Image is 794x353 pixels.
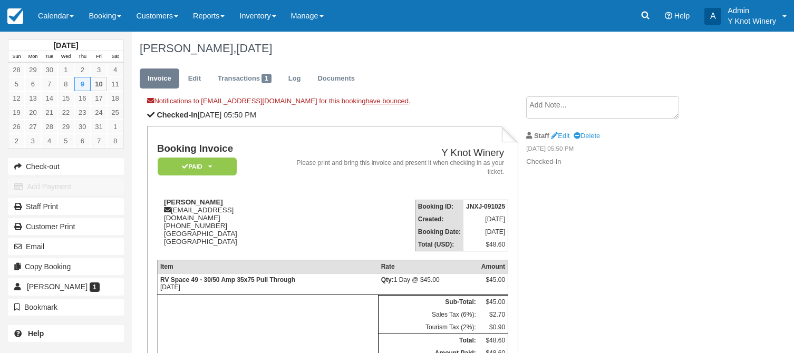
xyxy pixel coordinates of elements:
[74,51,91,63] th: Thu
[7,8,23,24] img: checkfront-main-nav-mini-logo.png
[291,148,504,159] h2: Y Knot Winery
[8,299,124,316] button: Bookmark
[25,91,41,105] a: 13
[674,12,690,20] span: Help
[27,282,88,291] span: [PERSON_NAME]
[74,120,91,134] a: 30
[479,295,508,308] td: $45.00
[728,5,776,16] p: Admin
[107,63,123,77] a: 4
[107,91,123,105] a: 18
[8,178,124,195] button: Add Payment
[157,260,378,273] th: Item
[8,158,124,175] button: Check-out
[157,111,198,119] b: Checked-In
[365,97,409,105] a: have bounced
[140,42,720,55] h1: [PERSON_NAME],
[479,308,508,321] td: $2.70
[8,51,25,63] th: Sun
[41,51,57,63] th: Tue
[180,68,209,89] a: Edit
[107,77,123,91] a: 11
[236,42,272,55] span: [DATE]
[415,225,463,238] th: Booking Date:
[479,260,508,273] th: Amount
[41,91,57,105] a: 14
[91,134,107,148] a: 7
[8,238,124,255] button: Email
[8,278,124,295] a: [PERSON_NAME] 1
[479,321,508,334] td: $0.90
[107,134,123,148] a: 8
[210,68,279,89] a: Transactions1
[526,144,704,156] em: [DATE] 05:50 PM
[381,276,394,283] strong: Qty
[147,110,518,121] p: [DATE] 05:50 PM
[57,77,74,91] a: 8
[8,105,25,120] a: 19
[574,132,600,140] a: Delete
[291,159,504,177] address: Please print and bring this invoice and present it when checking in as your ticket.
[90,282,100,292] span: 1
[463,213,508,225] td: [DATE]
[74,77,91,91] a: 9
[91,105,107,120] a: 24
[107,105,123,120] a: 25
[415,213,463,225] th: Created:
[91,63,107,77] a: 3
[57,105,74,120] a: 22
[157,157,233,177] a: Paid
[107,51,123,63] th: Sat
[57,51,74,63] th: Wed
[157,198,286,246] div: [EMAIL_ADDRESS][DOMAIN_NAME] [PHONE_NUMBER] [GEOGRAPHIC_DATA] [GEOGRAPHIC_DATA]
[728,16,776,26] p: Y Knot Winery
[463,225,508,238] td: [DATE]
[415,200,463,213] th: Booking ID:
[704,8,721,25] div: A
[309,68,363,89] a: Documents
[8,325,124,342] a: Help
[91,91,107,105] a: 17
[379,334,479,347] th: Total:
[41,120,57,134] a: 28
[25,77,41,91] a: 6
[379,260,479,273] th: Rate
[57,134,74,148] a: 5
[8,63,25,77] a: 28
[41,105,57,120] a: 21
[25,51,41,63] th: Mon
[463,238,508,251] td: $48.60
[25,134,41,148] a: 3
[140,68,179,89] a: Invoice
[8,77,25,91] a: 5
[91,51,107,63] th: Fri
[25,105,41,120] a: 20
[25,63,41,77] a: 29
[57,63,74,77] a: 1
[665,12,672,19] i: Help
[379,308,479,321] td: Sales Tax (6%):
[280,68,309,89] a: Log
[147,96,518,110] div: Notifications to [EMAIL_ADDRESS][DOMAIN_NAME] for this booking .
[74,134,91,148] a: 6
[8,134,25,148] a: 2
[25,120,41,134] a: 27
[74,105,91,120] a: 23
[8,120,25,134] a: 26
[8,258,124,275] button: Copy Booking
[551,132,569,140] a: Edit
[41,77,57,91] a: 7
[157,143,286,154] h1: Booking Invoice
[57,120,74,134] a: 29
[466,203,505,210] strong: JNXJ-091025
[53,41,78,50] strong: [DATE]
[534,132,549,140] strong: Staff
[8,218,124,235] a: Customer Print
[57,91,74,105] a: 15
[158,158,237,176] em: Paid
[91,77,107,91] a: 10
[164,198,223,206] strong: [PERSON_NAME]
[481,276,505,292] div: $45.00
[107,120,123,134] a: 1
[157,273,378,295] td: [DATE]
